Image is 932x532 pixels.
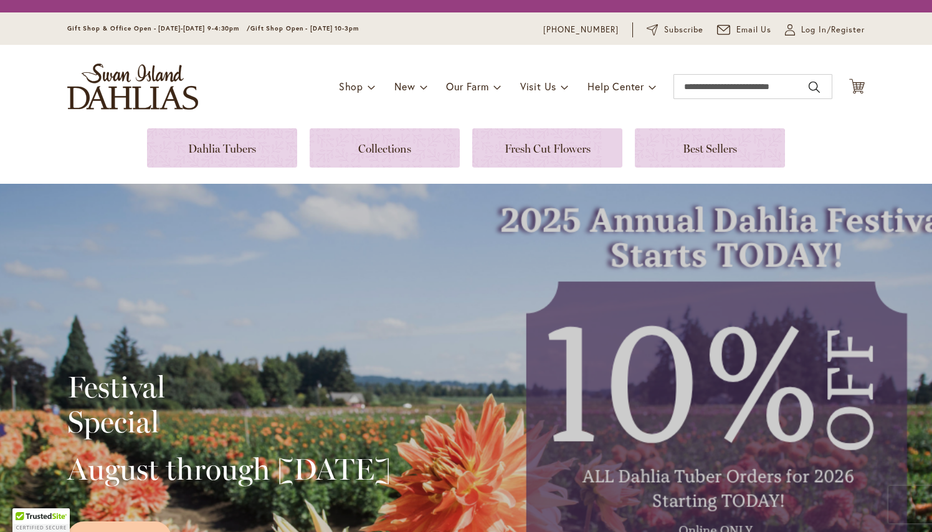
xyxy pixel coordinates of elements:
button: Search [809,77,820,97]
a: Log In/Register [785,24,865,36]
span: Subscribe [664,24,703,36]
a: [PHONE_NUMBER] [543,24,619,36]
a: Subscribe [647,24,703,36]
span: New [394,80,415,93]
h2: August through [DATE] [67,452,391,487]
span: Visit Us [520,80,556,93]
a: store logo [67,64,198,110]
span: Our Farm [446,80,488,93]
span: Gift Shop Open - [DATE] 10-3pm [250,24,359,32]
span: Gift Shop & Office Open - [DATE]-[DATE] 9-4:30pm / [67,24,250,32]
h2: Festival Special [67,369,391,439]
span: Log In/Register [801,24,865,36]
span: Shop [339,80,363,93]
a: Email Us [717,24,772,36]
span: Help Center [587,80,644,93]
span: Email Us [736,24,772,36]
